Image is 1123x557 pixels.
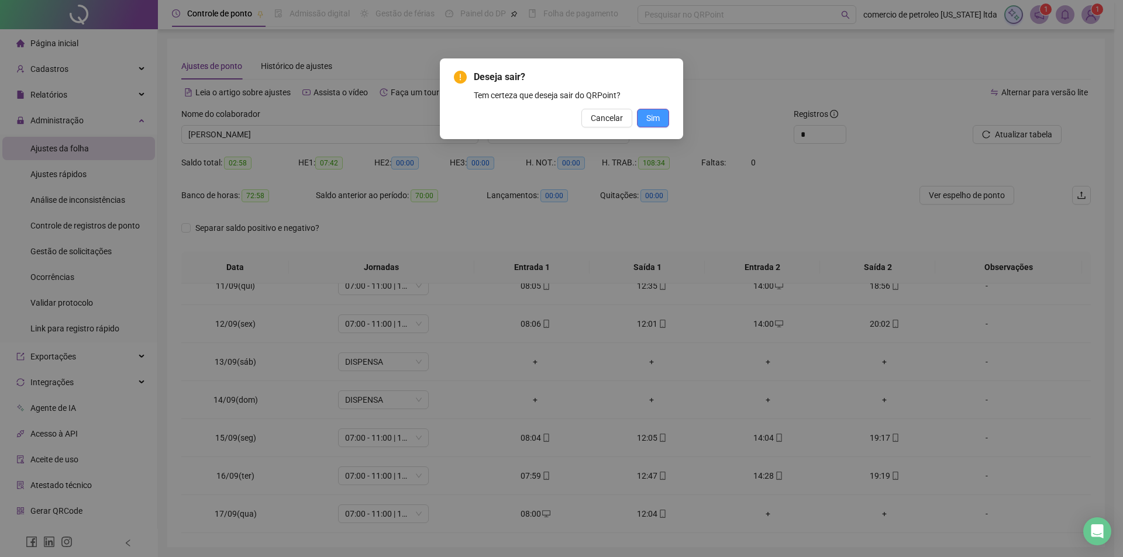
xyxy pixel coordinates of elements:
button: Cancelar [581,109,632,127]
button: Sim [637,109,669,127]
div: Tem certeza que deseja sair do QRPoint? [474,89,669,102]
span: Deseja sair? [474,70,669,84]
div: Open Intercom Messenger [1083,517,1111,545]
span: Sim [646,112,660,124]
span: Cancelar [591,112,623,124]
span: exclamation-circle [454,71,467,84]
